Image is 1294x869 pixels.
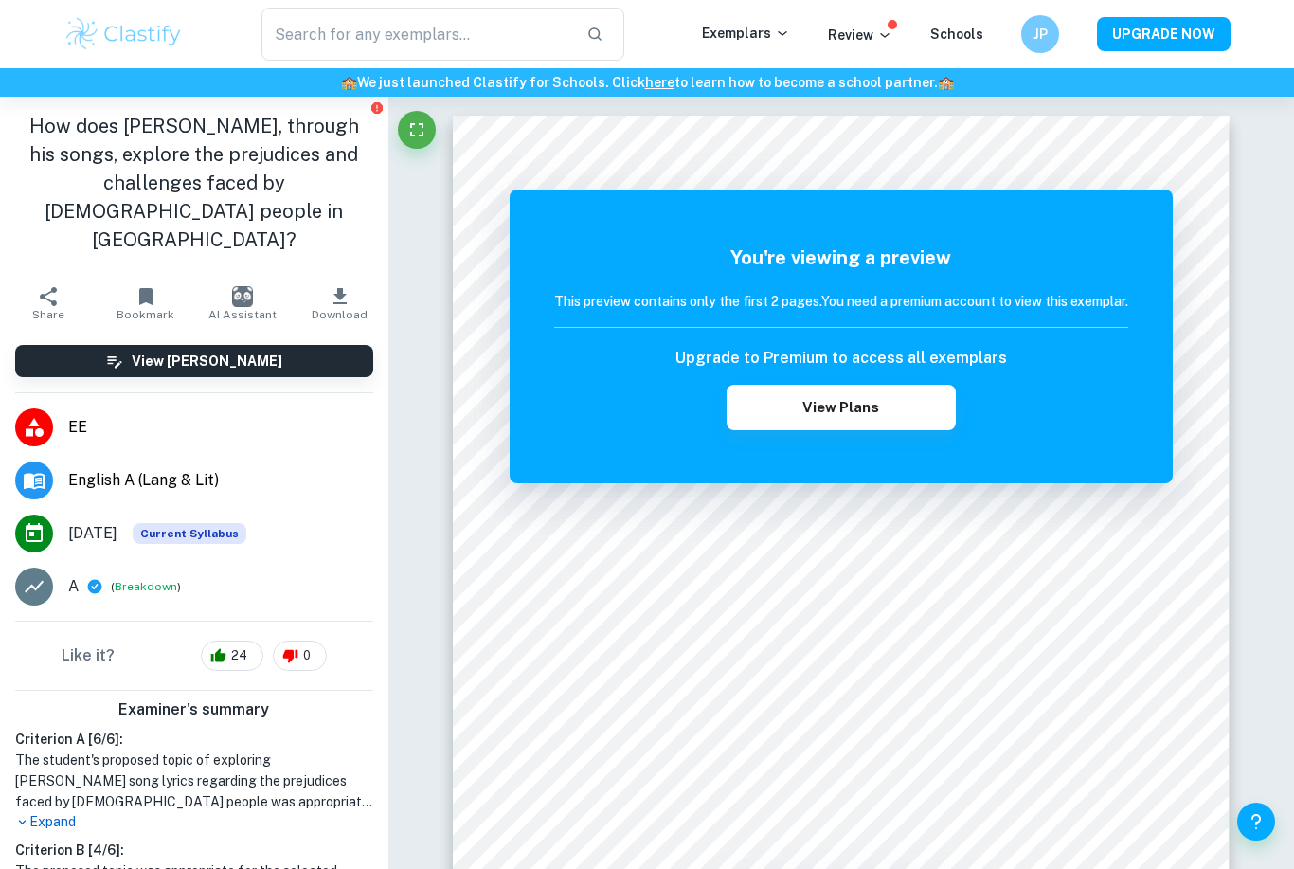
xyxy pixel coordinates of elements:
[291,277,387,330] button: Download
[117,308,174,321] span: Bookmark
[1097,17,1231,51] button: UPGRADE NOW
[261,8,571,61] input: Search for any exemplars...
[398,111,436,149] button: Fullscreen
[221,646,258,665] span: 24
[63,15,184,53] img: Clastify logo
[645,75,674,90] a: here
[1237,803,1275,841] button: Help and Feedback
[115,578,177,595] button: Breakdown
[194,277,291,330] button: AI Assistant
[1021,15,1059,53] button: JP
[8,698,381,721] h6: Examiner's summary
[15,729,373,750] h6: Criterion A [ 6 / 6 ]:
[132,351,282,371] h6: View [PERSON_NAME]
[341,75,357,90] span: 🏫
[370,100,385,115] button: Report issue
[554,244,1128,272] h5: You're viewing a preview
[828,25,892,45] p: Review
[232,286,253,307] img: AI Assistant
[1030,24,1051,45] h6: JP
[208,308,277,321] span: AI Assistant
[97,277,193,330] button: Bookmark
[133,523,246,544] div: This exemplar is based on the current syllabus. Feel free to refer to it for inspiration/ideas wh...
[15,345,373,377] button: View [PERSON_NAME]
[32,308,64,321] span: Share
[727,385,956,430] button: View Plans
[68,575,79,598] p: A
[15,812,373,832] p: Expand
[68,469,373,492] span: English A (Lang & Lit)
[62,644,115,667] h6: Like it?
[4,72,1290,93] h6: We just launched Clastify for Schools. Click to learn how to become a school partner.
[675,347,1007,370] h6: Upgrade to Premium to access all exemplars
[930,27,983,42] a: Schools
[312,308,368,321] span: Download
[15,112,373,254] h1: How does [PERSON_NAME], through his songs, explore the prejudices and challenges faced by [DEMOGR...
[554,291,1128,312] h6: This preview contains only the first 2 pages. You need a premium account to view this exemplar.
[111,578,181,596] span: ( )
[15,750,373,812] h1: The student's proposed topic of exploring [PERSON_NAME] song lyrics regarding the prejudices face...
[938,75,954,90] span: 🏫
[702,23,790,44] p: Exemplars
[68,522,117,545] span: [DATE]
[15,840,373,860] h6: Criterion B [ 4 / 6 ]:
[133,523,246,544] span: Current Syllabus
[293,646,321,665] span: 0
[68,416,373,439] span: EE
